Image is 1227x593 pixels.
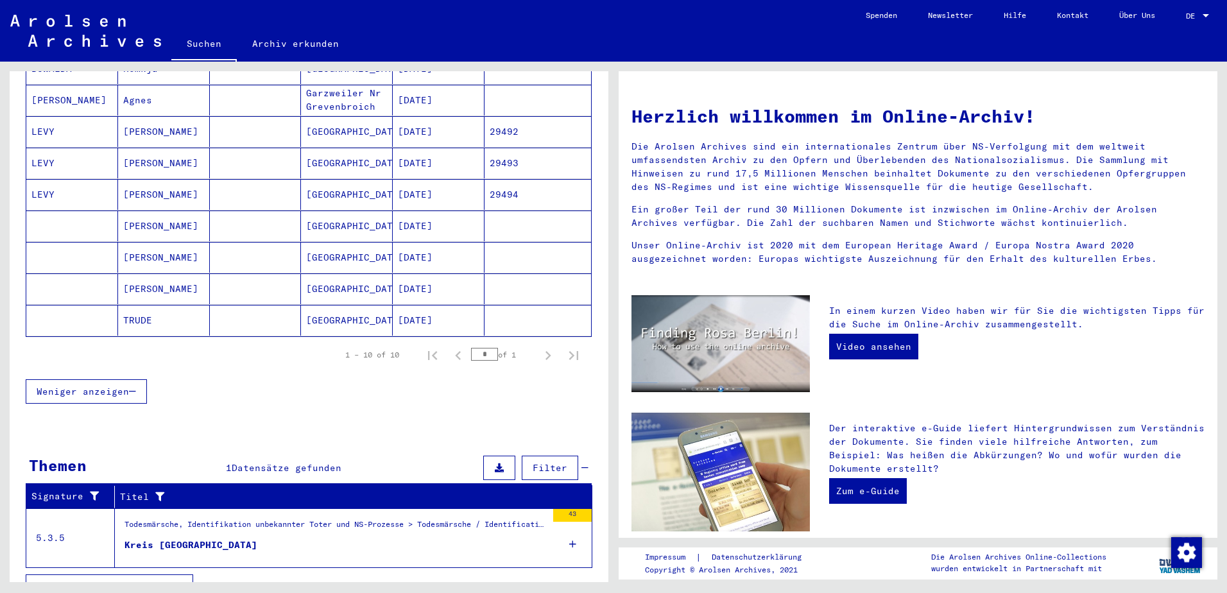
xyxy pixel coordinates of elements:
span: 1 [226,462,232,474]
div: of 1 [471,348,535,361]
mat-cell: [GEOGRAPHIC_DATA] [301,148,393,178]
p: Ein großer Teil der rund 30 Millionen Dokumente ist inzwischen im Online-Archiv der Arolsen Archi... [631,203,1205,230]
button: Next page [535,342,561,368]
mat-cell: LEVY [26,148,118,178]
span: Datensätze gefunden [232,462,341,474]
a: Archiv erkunden [237,28,354,59]
mat-cell: [PERSON_NAME] [118,211,210,241]
mat-cell: Agnes [118,85,210,116]
span: Weniger anzeigen [37,386,129,397]
mat-cell: [PERSON_NAME] [118,273,210,304]
div: Titel [120,490,560,504]
mat-cell: [DATE] [393,116,485,147]
img: yv_logo.png [1156,547,1205,579]
button: Filter [522,456,578,480]
mat-cell: TRUDE [118,305,210,336]
div: 43 [553,509,592,522]
a: Zum e-Guide [829,478,907,504]
mat-cell: [PERSON_NAME] [118,242,210,273]
mat-cell: [DATE] [393,273,485,304]
span: Alle Ergebnisse anzeigen [37,581,175,592]
p: Die Arolsen Archives Online-Collections [931,551,1106,563]
img: Zustimmung ändern [1171,537,1202,568]
mat-cell: [GEOGRAPHIC_DATA] [301,305,393,336]
a: Suchen [171,28,237,62]
mat-cell: [DATE] [393,211,485,241]
mat-cell: 29492 [485,116,591,147]
div: Themen [29,454,87,477]
mat-cell: LEVY [26,179,118,210]
p: Die Arolsen Archives sind ein internationales Zentrum über NS-Verfolgung mit dem weltweit umfasse... [631,140,1205,194]
p: Unser Online-Archiv ist 2020 mit dem European Heritage Award / Europa Nostra Award 2020 ausgezeic... [631,239,1205,266]
button: Previous page [445,342,471,368]
td: 5.3.5 [26,508,115,567]
img: Arolsen_neg.svg [10,15,161,47]
mat-cell: [PERSON_NAME] [118,179,210,210]
div: Signature [31,490,98,503]
img: video.jpg [631,295,810,392]
mat-cell: LEVY [26,116,118,147]
p: Copyright © Arolsen Archives, 2021 [645,564,817,576]
button: Weniger anzeigen [26,379,147,404]
mat-cell: [GEOGRAPHIC_DATA] [301,116,393,147]
div: Titel [120,486,576,507]
mat-cell: [GEOGRAPHIC_DATA] [301,273,393,304]
div: Todesmärsche, Identifikation unbekannter Toter und NS-Prozesse > Todesmärsche / Identification of... [124,519,547,537]
mat-cell: [PERSON_NAME] [118,148,210,178]
span: Filter [533,462,567,474]
h1: Herzlich willkommen im Online-Archiv! [631,103,1205,130]
mat-cell: [DATE] [393,85,485,116]
mat-cell: [GEOGRAPHIC_DATA] [301,179,393,210]
div: Kreis [GEOGRAPHIC_DATA] [124,538,257,552]
mat-cell: [DATE] [393,179,485,210]
button: First page [420,342,445,368]
mat-cell: [GEOGRAPHIC_DATA] [301,242,393,273]
div: 1 – 10 of 10 [345,349,399,361]
mat-cell: 29493 [485,148,591,178]
mat-cell: [GEOGRAPHIC_DATA] [301,211,393,241]
a: Impressum [645,551,696,564]
div: Signature [31,486,114,507]
a: Datenschutzerklärung [701,551,817,564]
button: Last page [561,342,587,368]
p: wurden entwickelt in Partnerschaft mit [931,563,1106,574]
img: eguide.jpg [631,413,810,531]
div: Zustimmung ändern [1171,537,1201,567]
mat-cell: [PERSON_NAME] [26,85,118,116]
p: Der interaktive e-Guide liefert Hintergrundwissen zum Verständnis der Dokumente. Sie finden viele... [829,422,1205,476]
mat-cell: [PERSON_NAME] [118,116,210,147]
mat-cell: [DATE] [393,148,485,178]
div: | [645,551,817,564]
mat-cell: [DATE] [393,305,485,336]
mat-cell: [DATE] [393,242,485,273]
mat-cell: Garzweiler Nr Grevenbroich [301,85,393,116]
p: In einem kurzen Video haben wir für Sie die wichtigsten Tipps für die Suche im Online-Archiv zusa... [829,304,1205,331]
span: DE [1186,12,1200,21]
mat-cell: 29494 [485,179,591,210]
a: Video ansehen [829,334,918,359]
